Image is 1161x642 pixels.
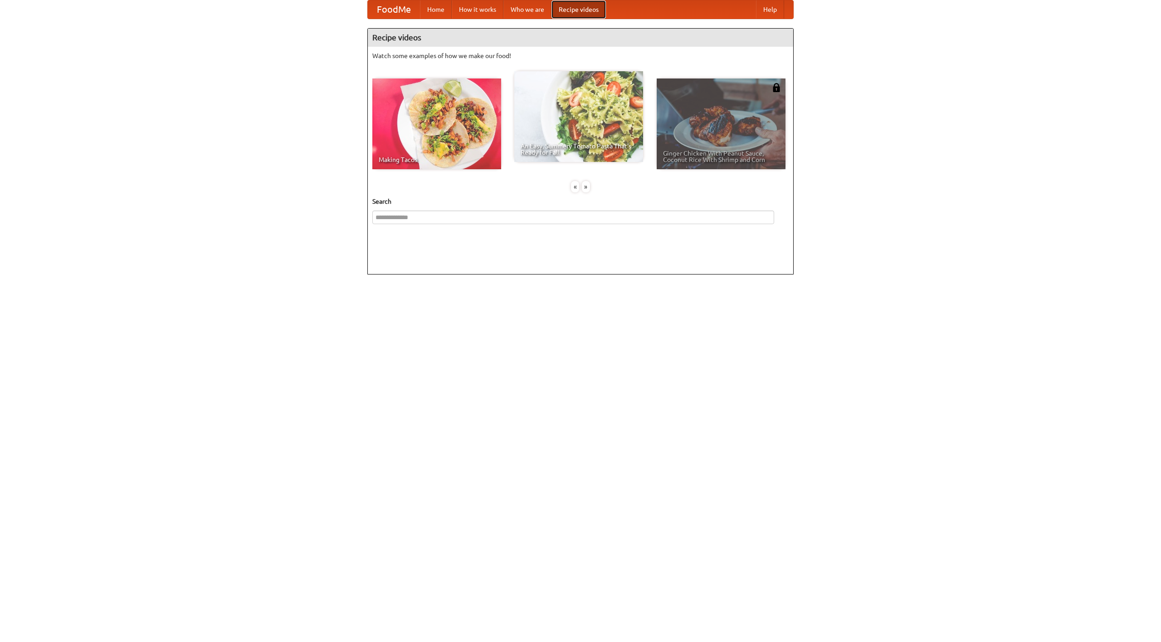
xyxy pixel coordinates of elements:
h4: Recipe videos [368,29,793,47]
h5: Search [372,197,789,206]
span: Making Tacos [379,157,495,163]
a: How it works [452,0,503,19]
a: Home [420,0,452,19]
a: Recipe videos [551,0,606,19]
a: Making Tacos [372,78,501,169]
a: FoodMe [368,0,420,19]
a: Who we are [503,0,551,19]
div: « [571,181,579,192]
a: Help [756,0,784,19]
span: An Easy, Summery Tomato Pasta That's Ready for Fall [521,143,637,156]
p: Watch some examples of how we make our food! [372,51,789,60]
a: An Easy, Summery Tomato Pasta That's Ready for Fall [514,71,643,162]
div: » [582,181,590,192]
img: 483408.png [772,83,781,92]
